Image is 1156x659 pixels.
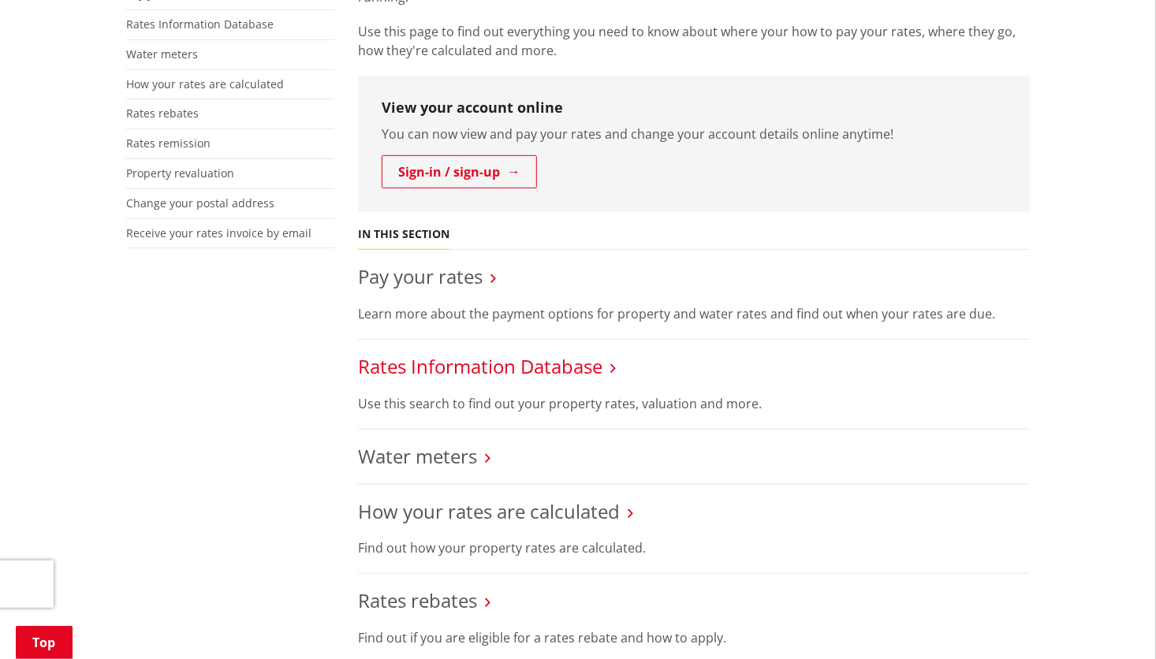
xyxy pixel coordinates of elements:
h3: View your account online [382,99,1006,117]
a: How your rates are calculated [126,76,284,91]
a: Rates Information Database [126,17,274,32]
a: Rates Information Database [358,353,602,379]
p: Find out how your property rates are calculated. [358,538,1030,557]
h5: In this section [358,228,449,241]
a: Receive your rates invoice by email [126,225,311,240]
p: You can now view and pay your rates and change your account details online anytime! [382,125,1006,143]
a: Top [16,626,73,659]
a: Rates remission [126,136,211,151]
p: Use this search to find out your property rates, valuation and more. [358,394,1030,413]
iframe: Messenger Launcher [1083,593,1140,650]
a: Rates rebates [358,587,477,613]
a: Water meters [126,47,198,61]
a: Pay your rates [358,263,483,289]
a: Change your postal address [126,195,274,210]
a: How your rates are calculated [358,498,620,524]
p: Find out if you are eligible for a rates rebate and how to apply. [358,628,1030,647]
a: Rates rebates [126,106,199,121]
a: Water meters [358,443,477,469]
p: Use this page to find out everything you need to know about where your how to pay your rates, whe... [358,22,1030,60]
p: Learn more about the payment options for property and water rates and find out when your rates ar... [358,304,1030,323]
a: Sign-in / sign-up [382,155,537,188]
a: Property revaluation [126,166,234,181]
